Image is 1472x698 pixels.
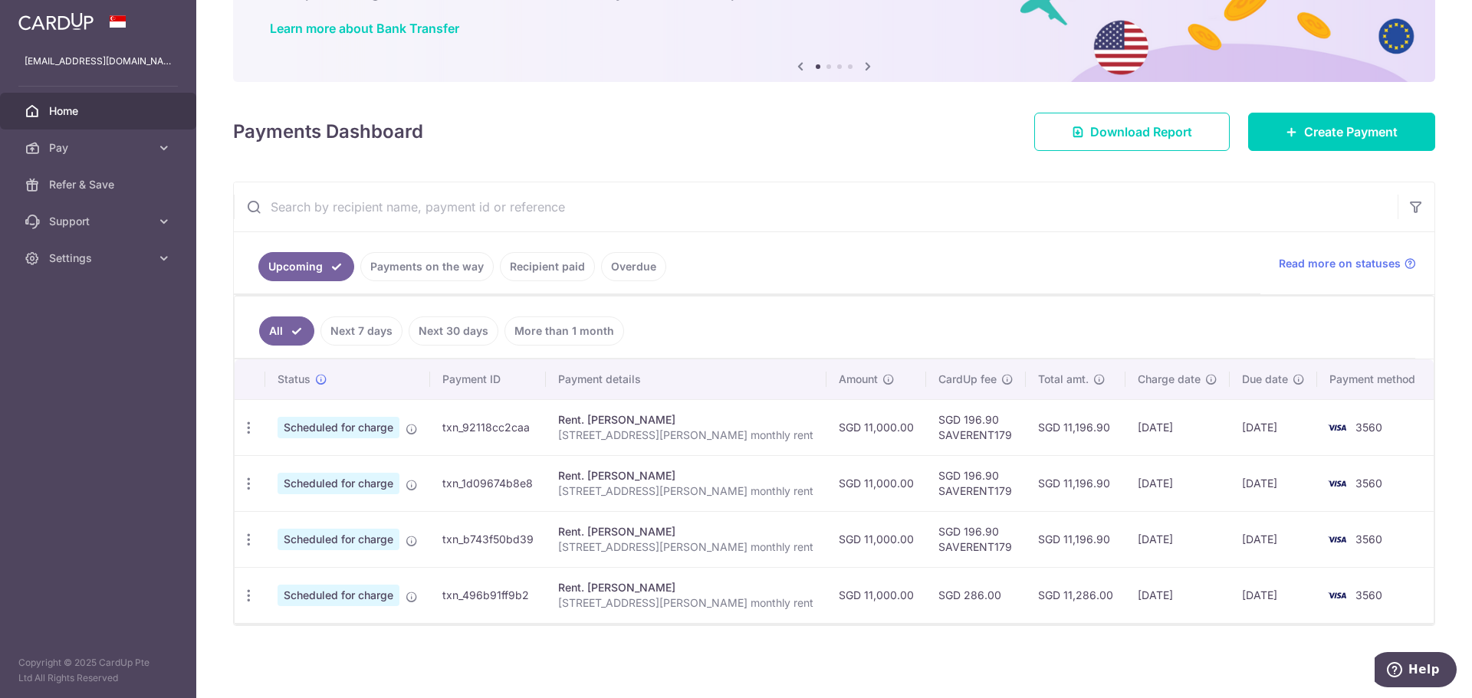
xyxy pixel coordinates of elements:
[430,567,546,623] td: txn_496b91ff9b2
[320,316,402,346] a: Next 7 days
[430,455,546,511] td: txn_1d09674b8e8
[1230,455,1317,511] td: [DATE]
[1317,359,1434,399] th: Payment method
[1279,256,1416,271] a: Read more on statuses
[278,473,399,494] span: Scheduled for charge
[504,316,624,346] a: More than 1 month
[558,468,813,483] div: Rent. [PERSON_NAME]
[409,316,498,346] a: Next 30 days
[1355,533,1382,546] span: 3560
[826,399,926,455] td: SGD 11,000.00
[1322,530,1352,549] img: Bank Card
[558,580,813,595] div: Rent. [PERSON_NAME]
[1304,123,1398,141] span: Create Payment
[278,417,399,438] span: Scheduled for charge
[926,399,1026,455] td: SGD 196.90 SAVERENT179
[926,567,1026,623] td: SGD 286.00
[546,359,826,399] th: Payment details
[1026,511,1125,567] td: SGD 11,196.90
[1322,474,1352,493] img: Bank Card
[233,118,423,146] h4: Payments Dashboard
[558,539,813,555] p: [STREET_ADDRESS][PERSON_NAME] monthly rent
[839,372,878,387] span: Amount
[1375,652,1457,690] iframe: Opens a widget where you can find more information
[1322,586,1352,605] img: Bank Card
[1230,399,1317,455] td: [DATE]
[1125,455,1230,511] td: [DATE]
[430,511,546,567] td: txn_b743f50bd39
[1026,455,1125,511] td: SGD 11,196.90
[430,359,546,399] th: Payment ID
[49,103,150,119] span: Home
[1038,372,1089,387] span: Total amt.
[258,252,354,281] a: Upcoming
[278,585,399,606] span: Scheduled for charge
[360,252,494,281] a: Payments on the way
[1125,511,1230,567] td: [DATE]
[558,412,813,428] div: Rent. [PERSON_NAME]
[18,12,94,31] img: CardUp
[1355,477,1382,490] span: 3560
[1090,123,1192,141] span: Download Report
[49,140,150,156] span: Pay
[430,399,546,455] td: txn_92118cc2caa
[278,372,310,387] span: Status
[558,524,813,539] div: Rent. [PERSON_NAME]
[558,483,813,499] p: [STREET_ADDRESS][PERSON_NAME] monthly rent
[49,177,150,192] span: Refer & Save
[1026,399,1125,455] td: SGD 11,196.90
[938,372,997,387] span: CardUp fee
[558,595,813,611] p: [STREET_ADDRESS][PERSON_NAME] monthly rent
[270,21,459,36] a: Learn more about Bank Transfer
[259,316,314,346] a: All
[1034,113,1230,151] a: Download Report
[49,251,150,266] span: Settings
[1138,372,1201,387] span: Charge date
[500,252,595,281] a: Recipient paid
[1026,567,1125,623] td: SGD 11,286.00
[278,529,399,550] span: Scheduled for charge
[1230,567,1317,623] td: [DATE]
[1322,418,1352,437] img: Bank Card
[558,428,813,443] p: [STREET_ADDRESS][PERSON_NAME] monthly rent
[1125,399,1230,455] td: [DATE]
[1248,113,1435,151] a: Create Payment
[234,182,1398,231] input: Search by recipient name, payment id or reference
[926,455,1026,511] td: SGD 196.90 SAVERENT179
[826,455,926,511] td: SGD 11,000.00
[49,214,150,229] span: Support
[25,54,172,69] p: [EMAIL_ADDRESS][DOMAIN_NAME]
[601,252,666,281] a: Overdue
[826,511,926,567] td: SGD 11,000.00
[1125,567,1230,623] td: [DATE]
[1355,421,1382,434] span: 3560
[1242,372,1288,387] span: Due date
[1230,511,1317,567] td: [DATE]
[1355,588,1382,601] span: 3560
[826,567,926,623] td: SGD 11,000.00
[1279,256,1401,271] span: Read more on statuses
[926,511,1026,567] td: SGD 196.90 SAVERENT179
